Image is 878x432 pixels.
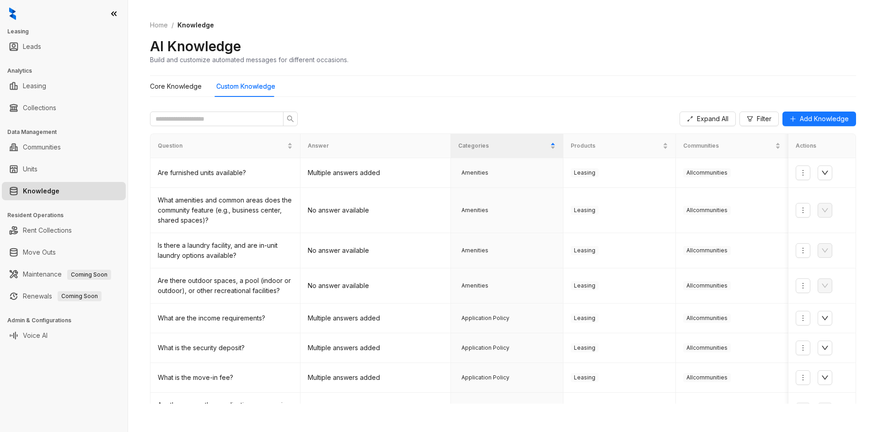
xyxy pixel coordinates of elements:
button: Add Knowledge [782,112,856,126]
span: Expand All [697,114,728,124]
td: Multiple answers added [300,158,450,188]
img: logo [9,7,16,20]
div: Custom Knowledge [216,81,275,91]
td: Multiple answers added [300,333,450,363]
li: Move Outs [2,243,126,261]
a: Voice AI [23,326,48,345]
a: Move Outs [23,243,56,261]
span: more [799,315,807,322]
span: Application Policy [458,314,513,323]
h2: AI Knowledge [150,37,241,55]
button: Expand All [680,112,736,126]
span: search [287,115,294,123]
span: All communities [683,373,731,382]
span: All communities [683,168,731,177]
span: Leasing [571,168,599,177]
span: Leasing [571,206,599,215]
span: All communities [683,314,731,323]
span: more [799,374,807,381]
span: Leasing [571,314,599,323]
span: Products [571,142,661,150]
a: Rent Collections [23,221,72,240]
span: Application Policy [458,343,513,352]
span: All communities [683,246,731,255]
span: more [799,344,807,352]
span: Categories [458,142,548,150]
h3: Resident Operations [7,211,128,219]
span: Filter [757,114,771,124]
li: Units [2,160,126,178]
li: Maintenance [2,265,126,283]
li: Renewals [2,287,126,305]
div: Are furnished units available? [158,168,293,178]
span: Amenities [458,281,492,290]
div: What is the move-in fee? [158,373,293,383]
span: Leasing [571,343,599,352]
span: down [821,315,829,322]
span: more [799,282,807,289]
a: Knowledge [23,182,59,200]
span: more [799,169,807,176]
th: Communities [676,134,788,158]
li: Leasing [2,77,126,95]
span: expand-alt [687,116,693,122]
td: No answer available [300,233,450,268]
td: Multiple answers added [300,393,450,428]
th: Question [150,134,300,158]
a: Leads [23,37,41,56]
div: Core Knowledge [150,81,202,91]
span: more [799,207,807,214]
td: No answer available [300,268,450,304]
a: Collections [23,99,56,117]
span: All communities [683,343,731,352]
span: Coming Soon [67,270,111,280]
li: / [171,20,174,30]
div: What is the security deposit? [158,343,293,353]
span: Communities [683,142,773,150]
li: Communities [2,138,126,156]
li: Knowledge [2,182,126,200]
td: Multiple answers added [300,304,450,333]
h3: Data Management [7,128,128,136]
span: plus [790,116,796,122]
span: more [799,247,807,254]
span: Amenities [458,168,492,177]
th: Products [563,134,676,158]
span: down [821,344,829,352]
a: Leasing [23,77,46,95]
h3: Leasing [7,27,128,36]
div: What are the income requirements? [158,313,293,323]
th: Actions [788,134,856,158]
td: No answer available [300,188,450,233]
span: Coming Soon [58,291,102,301]
td: Multiple answers added [300,363,450,393]
li: Voice AI [2,326,126,345]
div: Are there outdoor spaces, a pool (indoor or outdoor), or other recreational facilities? [158,276,293,296]
h3: Analytics [7,67,128,75]
span: down [821,374,829,381]
div: What amenities and common areas does the community feature (e.g., business center, shared spaces)? [158,195,293,225]
span: Knowledge [177,21,214,29]
li: Leads [2,37,126,56]
div: Is there a laundry facility, and are in-unit laundry options available? [158,240,293,261]
a: Units [23,160,37,178]
span: Leasing [571,281,599,290]
span: Amenities [458,246,492,255]
span: down [821,169,829,176]
li: Rent Collections [2,221,126,240]
div: Are there any other application or move-in costs? [158,400,293,420]
div: Build and customize automated messages for different occasions. [150,55,348,64]
span: filter [747,116,753,122]
span: Amenities [458,206,492,215]
h3: Admin & Configurations [7,316,128,325]
span: Leasing [571,373,599,382]
span: Application Policy [458,373,513,382]
a: RenewalsComing Soon [23,287,102,305]
span: All communities [683,206,731,215]
li: Collections [2,99,126,117]
span: Question [158,142,285,150]
th: Answer [300,134,450,158]
span: Add Knowledge [800,114,849,124]
a: Communities [23,138,61,156]
span: Leasing [571,246,599,255]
